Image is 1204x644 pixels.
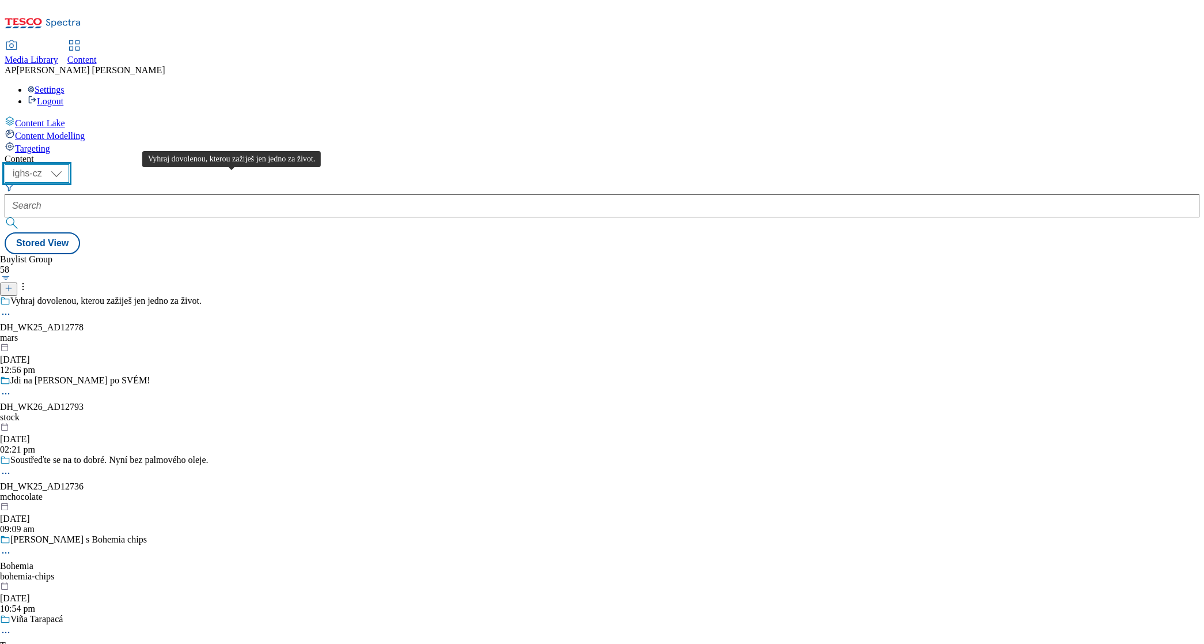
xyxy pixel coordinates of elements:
svg: Search Filters [5,183,14,192]
span: Content Modelling [15,131,85,141]
span: Content [67,55,97,65]
div: Soustřeďte se na to dobré. Nyní bez palmového oleje. [10,455,209,465]
a: Targeting [5,141,1199,154]
a: Settings [28,85,65,95]
a: Logout [28,96,63,106]
a: Content Modelling [5,129,1199,141]
div: Content [5,154,1199,164]
a: Media Library [5,41,58,65]
span: [PERSON_NAME] [PERSON_NAME] [16,65,165,75]
a: Content Lake [5,116,1199,129]
span: Targeting [15,144,50,153]
span: AP [5,65,16,75]
span: Media Library [5,55,58,65]
div: Jdi na [PERSON_NAME] po SVÉM! [10,375,150,386]
div: Viña Tarapacá [10,614,63,624]
div: [PERSON_NAME] s Bohemia chips [10,534,147,545]
div: Vyhraj dovolenou, kterou zažiješ jen jedno za život. [10,296,202,306]
button: Stored View [5,232,80,254]
input: Search [5,194,1199,217]
span: Content Lake [15,118,65,128]
a: Content [67,41,97,65]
